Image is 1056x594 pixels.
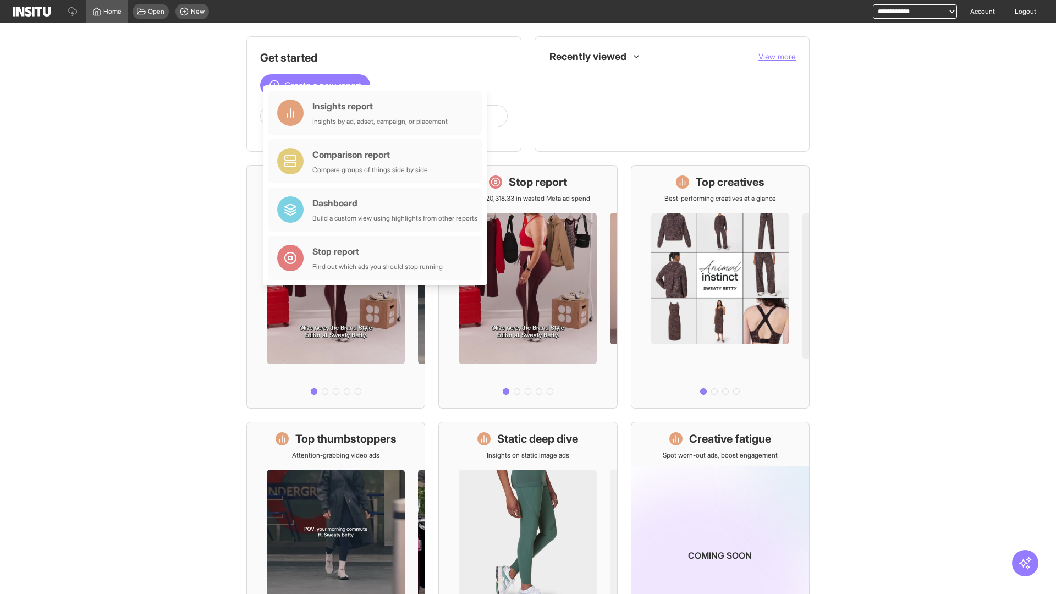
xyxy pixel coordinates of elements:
button: View more [758,51,796,62]
a: Top creativesBest-performing creatives at a glance [631,165,810,409]
p: Insights on static image ads [487,451,569,460]
button: Create a new report [260,74,370,96]
div: Dashboard [312,196,477,210]
h1: Top thumbstoppers [295,431,397,447]
div: Insights report [312,100,448,113]
span: Home [103,7,122,16]
div: Build a custom view using highlights from other reports [312,214,477,223]
img: Logo [13,7,51,16]
div: Comparison report [312,148,428,161]
div: Compare groups of things side by side [312,166,428,174]
span: New [191,7,205,16]
div: Find out which ads you should stop running [312,262,443,271]
span: View more [758,52,796,61]
h1: Get started [260,50,508,65]
p: Save £20,318.33 in wasted Meta ad spend [466,194,590,203]
h1: Top creatives [696,174,765,190]
div: Stop report [312,245,443,258]
h1: Static deep dive [497,431,578,447]
span: Create a new report [284,79,361,92]
span: Open [148,7,164,16]
div: Insights by ad, adset, campaign, or placement [312,117,448,126]
h1: Stop report [509,174,567,190]
a: What's live nowSee all active ads instantly [246,165,425,409]
a: Stop reportSave £20,318.33 in wasted Meta ad spend [438,165,617,409]
p: Attention-grabbing video ads [292,451,380,460]
p: Best-performing creatives at a glance [664,194,776,203]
